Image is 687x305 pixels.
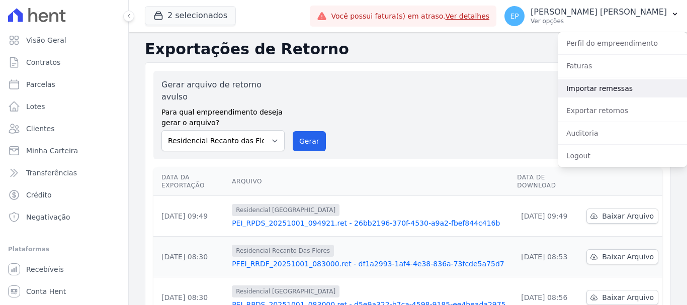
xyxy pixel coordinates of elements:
span: Recebíveis [26,264,64,274]
span: Baixar Arquivo [602,252,654,262]
a: Negativação [4,207,124,227]
span: Conta Hent [26,286,66,296]
th: Data da Exportação [153,167,228,196]
a: Baixar Arquivo [586,249,658,264]
a: PEI_RPDS_20251001_094921.ret - 26bb2196-370f-4530-a9a2-fbef844c416b [232,218,509,228]
span: Baixar Arquivo [602,292,654,302]
button: Gerar [293,131,326,151]
a: Auditoria [558,124,687,142]
a: Ver detalhes [446,12,490,20]
p: Ver opções [531,17,667,25]
td: [DATE] 08:53 [513,237,582,277]
a: Visão Geral [4,30,124,50]
p: [PERSON_NAME] [PERSON_NAME] [531,7,667,17]
th: Data de Download [513,167,582,196]
a: Baixar Arquivo [586,290,658,305]
th: Arquivo [228,167,513,196]
span: Baixar Arquivo [602,211,654,221]
a: Baixar Arquivo [586,209,658,224]
label: Gerar arquivo de retorno avulso [161,79,285,103]
a: Minha Carteira [4,141,124,161]
a: Transferências [4,163,124,183]
a: Recebíveis [4,259,124,279]
span: Negativação [26,212,70,222]
a: Crédito [4,185,124,205]
label: Para qual empreendimento deseja gerar o arquivo? [161,103,285,128]
span: Parcelas [26,79,55,89]
div: Plataformas [8,243,120,255]
span: Você possui fatura(s) em atraso. [331,11,489,22]
span: Contratos [26,57,60,67]
span: Transferências [26,168,77,178]
span: Residencial Recanto Das Flores [232,245,334,257]
button: 2 selecionados [145,6,236,25]
span: Residencial [GEOGRAPHIC_DATA] [232,204,339,216]
span: Lotes [26,101,45,112]
a: Contratos [4,52,124,72]
a: PFEI_RRDF_20251001_083000.ret - df1a2993-1af4-4e38-836a-73fcde5a75d7 [232,259,509,269]
h2: Exportações de Retorno [145,40,671,58]
a: Exportar retornos [558,101,687,120]
span: Residencial [GEOGRAPHIC_DATA] [232,285,339,297]
a: Faturas [558,57,687,75]
span: Clientes [26,124,54,134]
span: Crédito [26,190,52,200]
span: Visão Geral [26,35,66,45]
td: [DATE] 08:30 [153,237,228,277]
a: Logout [558,147,687,165]
a: Clientes [4,119,124,139]
td: [DATE] 09:49 [153,196,228,237]
a: Parcelas [4,74,124,94]
a: Importar remessas [558,79,687,97]
span: Minha Carteira [26,146,78,156]
td: [DATE] 09:49 [513,196,582,237]
span: EP [510,13,519,20]
button: EP [PERSON_NAME] [PERSON_NAME] Ver opções [496,2,687,30]
a: Perfil do empreendimento [558,34,687,52]
a: Conta Hent [4,281,124,301]
a: Lotes [4,96,124,117]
